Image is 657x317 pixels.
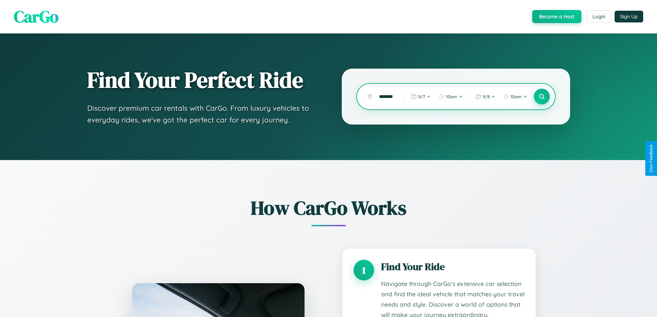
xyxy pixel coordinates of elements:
button: Become a Host [532,10,581,23]
span: 10am [446,94,457,99]
div: 1 [354,260,374,280]
button: 10am [500,91,531,102]
h1: Find Your Perfect Ride [87,68,314,92]
span: 10am [510,94,522,99]
button: 9/8 [472,91,499,102]
button: 10am [436,91,466,102]
button: 9/7 [408,91,434,102]
span: 9 / 8 [482,94,490,99]
h3: Find Your Ride [381,260,525,274]
span: 9 / 7 [418,94,425,99]
h2: How CarGo Works [122,195,536,221]
div: Give Feedback [649,145,654,172]
p: Discover premium car rentals with CarGo. From luxury vehicles to everyday rides, we've got the pe... [87,102,314,126]
span: CarGo [14,5,59,28]
button: Login [587,10,611,23]
button: Sign Up [615,11,643,22]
